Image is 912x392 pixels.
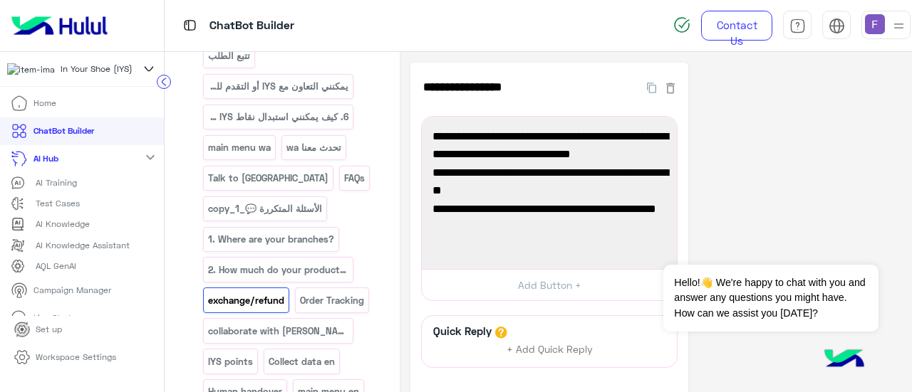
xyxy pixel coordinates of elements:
p: تتبع الطلب [207,48,252,64]
a: Workspace Settings [3,344,128,371]
span: All IYS orders are eligible for post-purchase actions; with terms & conditions applied. [432,125,666,180]
a: Set up [3,316,73,344]
p: AI Hub [33,152,58,165]
p: AI Training [36,176,77,189]
p: collaborate with IYS [207,323,350,339]
span: + Add Quick Reply [507,343,593,355]
img: profile [890,17,908,35]
p: 1. Where are your branches? [207,231,336,248]
span: Hello!👋 We're happy to chat with you and answer any questions you might have. How can we assist y... [663,265,878,332]
img: tab [829,18,845,34]
p: ChatBot Builder [33,125,94,137]
p: Home [33,97,56,110]
p: 2. How much do your products cost? [207,262,350,278]
p: Order Tracking [299,292,365,309]
p: Set up [36,323,62,336]
span: In Your Shoe (IYS) [61,63,133,75]
p: IYS points [207,354,254,370]
p: يمكنني التعاون مع IYS أو التقدم للحصول على وظيفة؟ [207,78,350,95]
h6: Quick Reply [430,324,495,337]
p: exchange/refund [207,292,286,309]
p: Campaign Manager [33,284,111,297]
a: tab [783,11,812,41]
p: Talk to us [207,170,330,186]
a: Contact Us [701,11,772,41]
p: AI Knowledge Assistant [36,239,130,252]
button: Add Button + [422,269,677,301]
p: Workspace Settings [36,351,116,364]
p: 6. كيف يمكنني استبدال نقاط IYS الخاصة بي؟ [207,109,350,125]
p: AI Knowledge [36,218,90,231]
img: 923305001092802 [7,63,55,76]
img: hulul-logo.png [819,335,869,385]
button: Delete Flow [663,79,678,95]
p: الأسئلة المتكررة 💬_copy_1 [207,201,323,217]
span: Read our policy, and file your request through this link: [432,179,666,216]
p: FAQs [343,170,366,186]
p: ChatBot Builder [209,16,294,36]
img: spinner [673,16,690,33]
img: userImage [865,14,885,34]
img: tab [181,16,199,34]
img: tab [789,18,806,34]
p: Test Cases [36,197,80,210]
mat-icon: expand_more [142,149,159,166]
span: [URL][DOMAIN_NAME] [432,216,666,234]
p: AQL GenAI [36,260,76,272]
p: تحدث معنا wa [285,139,342,156]
p: Collect data en [267,354,336,370]
img: Logo [6,11,113,41]
button: + Add Quick Reply [496,339,603,360]
button: Duplicate Flow [640,79,663,95]
p: Live Chat [33,312,71,324]
p: main menu wa [207,139,272,156]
